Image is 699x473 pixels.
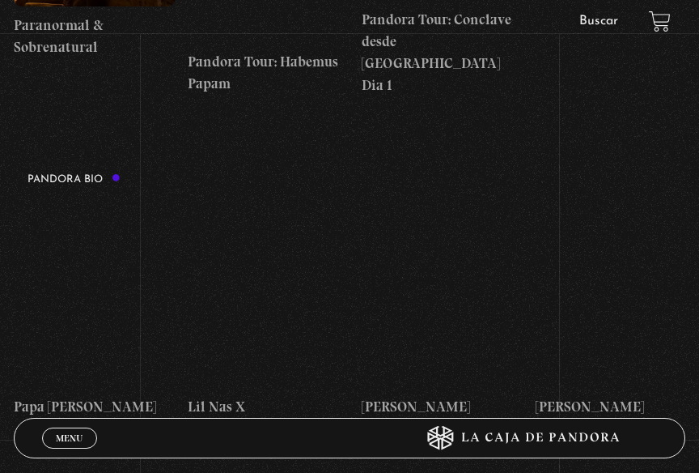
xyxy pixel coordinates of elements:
[362,201,523,443] a: [PERSON_NAME]
[649,11,671,32] a: View your shopping cart
[579,15,618,28] a: Buscar
[362,9,523,96] h4: Pandora Tour: Conclave desde [GEOGRAPHIC_DATA] Dia 1
[14,396,176,418] h4: Papa [PERSON_NAME]
[188,396,349,418] h4: Lil Nas X
[188,51,349,95] h4: Pandora Tour: Habemus Papam
[188,201,349,443] a: Lil Nas X
[28,173,121,185] h3: Pandora Bio
[14,201,176,443] a: Papa [PERSON_NAME]
[362,396,523,418] h4: [PERSON_NAME]
[536,396,697,418] h4: [PERSON_NAME]
[536,201,697,443] a: [PERSON_NAME]
[14,15,176,58] h4: Paranormal & Sobrenatural
[51,447,89,458] span: Cerrar
[56,433,83,443] span: Menu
